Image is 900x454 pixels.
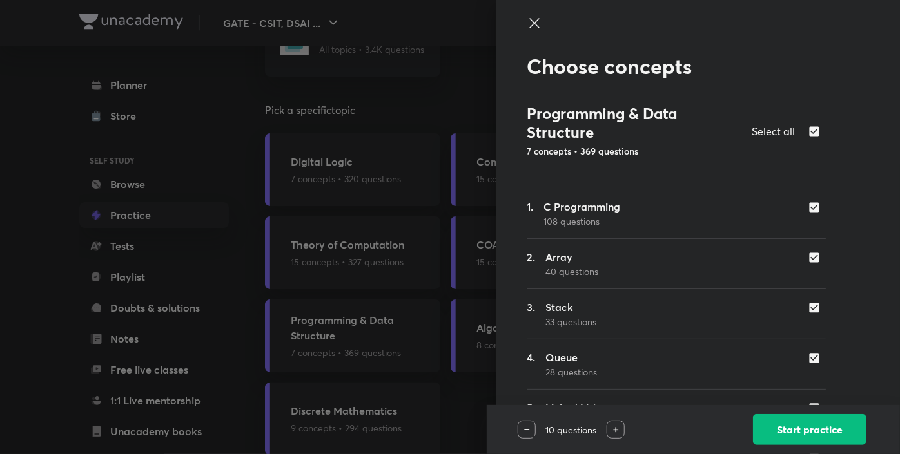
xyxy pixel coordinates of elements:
h3: Programming & Data Structure [527,104,742,142]
h2: Choose concepts [527,54,826,79]
h5: 5. [527,400,535,429]
h5: Queue [545,350,597,365]
p: 7 concepts • 369 questions [527,144,742,158]
h5: Select all [752,124,795,139]
p: 108 questions [543,214,620,228]
p: 40 questions [545,265,598,278]
img: increase [613,427,619,433]
p: 10 questions [536,423,607,437]
h5: 1. [527,199,533,228]
h5: Array [545,249,598,265]
img: decrease [524,429,530,430]
h5: 4. [527,350,535,379]
h5: 2. [527,249,535,278]
h5: C Programming [543,199,620,214]
h5: Stack [545,299,596,315]
p: 28 questions [545,365,597,379]
h5: 3. [527,299,535,328]
p: 33 questions [545,315,596,328]
button: Start practice [753,414,866,445]
h5: Linked List [545,400,598,415]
